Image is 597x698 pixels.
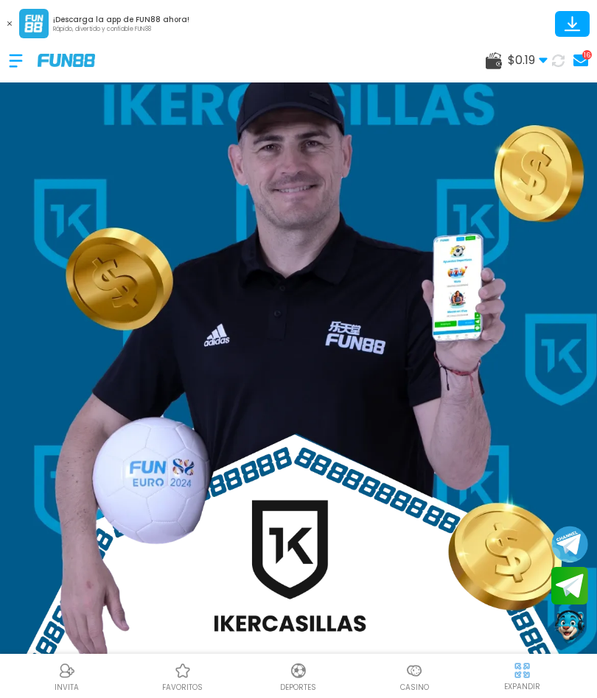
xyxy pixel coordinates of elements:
div: 16 [582,50,592,60]
p: favoritos [162,682,203,693]
img: Casino [405,662,423,680]
p: ¡Descarga la app de FUN88 ahora! [53,14,189,25]
img: hide [513,661,531,680]
button: Join telegram channel [551,525,588,563]
p: INVITA [55,682,79,693]
button: Join telegram channel [551,622,588,660]
img: Company Logo [38,54,95,66]
a: ReferralReferralINVITA [9,660,125,693]
button: Contact customer service [551,608,588,646]
a: 16 [569,50,588,71]
button: Join telegram [551,567,588,605]
img: Referral [58,662,76,680]
p: Casino [400,682,429,693]
span: $ 0.19 [508,52,548,69]
a: DeportesDeportesDeportes [240,660,356,693]
img: App Logo [19,9,49,38]
img: Casino Favoritos [174,662,192,680]
a: CasinoCasinoCasino [357,660,472,693]
p: EXPANDIR [504,681,540,692]
img: Deportes [290,662,307,680]
p: Deportes [280,682,316,693]
p: Rápido, divertido y confiable FUN88 [53,25,189,34]
a: Casino FavoritosCasino Favoritosfavoritos [125,660,240,693]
